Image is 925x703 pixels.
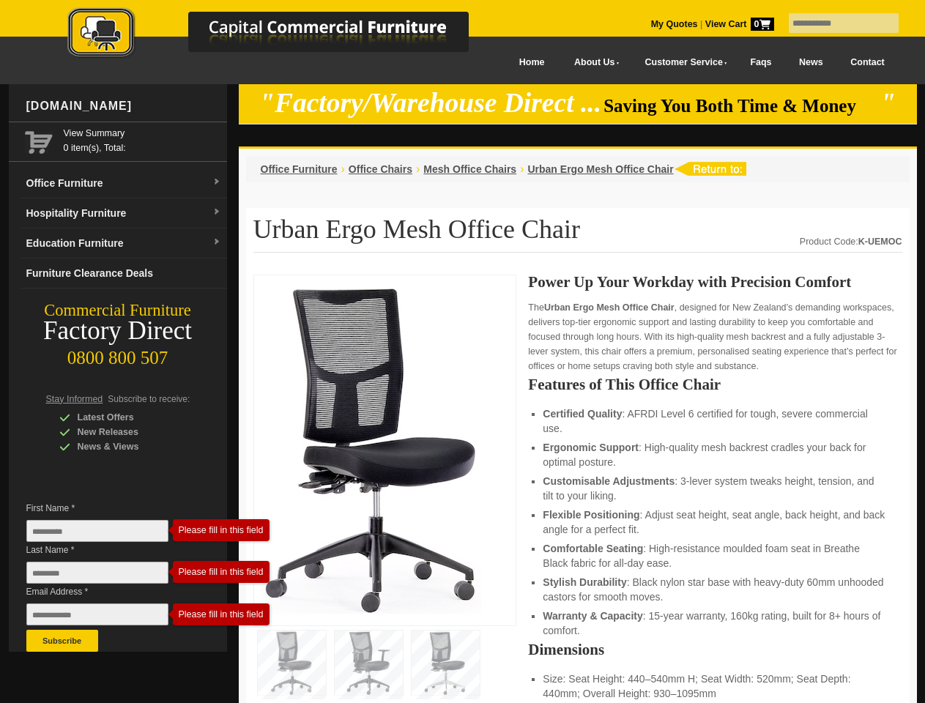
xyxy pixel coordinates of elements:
[674,162,746,176] img: return to
[21,168,227,198] a: Office Furnituredropdown
[46,394,103,404] span: Stay Informed
[651,19,698,29] a: My Quotes
[26,584,190,599] span: Email Address *
[261,283,481,614] img: Urban Ergo Mesh Office Chair – mesh office seat with ergonomic back for NZ workspaces.
[64,126,221,141] a: View Summary
[543,541,887,570] li: : High-resistance moulded foam seat in Breathe Black fabric for all-day ease.
[341,162,345,176] li: ›
[836,46,898,79] a: Contact
[543,575,887,604] li: : Black nylon star base with heavy-duty 60mm unhooded castors for smooth moves.
[800,234,902,249] div: Product Code:
[261,163,338,175] a: Office Furniture
[528,275,902,289] h2: Power Up Your Workday with Precision Comfort
[21,228,227,258] a: Education Furnituredropdown
[527,163,673,175] a: Urban Ergo Mesh Office Chair
[212,208,221,217] img: dropdown
[64,126,221,153] span: 0 item(s), Total:
[520,162,524,176] li: ›
[880,88,896,118] em: "
[9,321,227,341] div: Factory Direct
[543,509,639,521] strong: Flexible Positioning
[26,603,168,625] input: Email Address *
[858,237,902,247] strong: K-UEMOC
[423,163,516,175] a: Mesh Office Chairs
[179,567,264,577] div: Please fill in this field
[543,474,887,503] li: : 3-lever system tweaks height, tension, and tilt to your liking.
[253,215,902,253] h1: Urban Ergo Mesh Office Chair
[416,162,420,176] li: ›
[785,46,836,79] a: News
[558,46,628,79] a: About Us
[543,610,642,622] strong: Warranty & Capacity
[543,507,887,537] li: : Adjust seat height, seat angle, back height, and back angle for a perfect fit.
[543,442,639,453] strong: Ergonomic Support
[27,7,540,61] img: Capital Commercial Furniture Logo
[26,520,168,542] input: First Name *
[528,300,902,373] p: The , designed for New Zealand’s demanding workspaces, delivers top-tier ergonomic support and la...
[21,198,227,228] a: Hospitality Furnituredropdown
[543,609,887,638] li: : 15-year warranty, 160kg rating, built for 8+ hours of comfort.
[108,394,190,404] span: Subscribe to receive:
[705,19,774,29] strong: View Cart
[21,258,227,289] a: Furniture Clearance Deals
[27,7,540,65] a: Capital Commercial Furniture Logo
[259,88,601,118] em: "Factory/Warehouse Direct ...
[528,377,902,392] h2: Features of This Office Chair
[737,46,786,79] a: Faqs
[59,410,198,425] div: Latest Offers
[603,96,878,116] span: Saving You Both Time & Money
[628,46,736,79] a: Customer Service
[59,425,198,439] div: New Releases
[9,300,227,321] div: Commercial Furniture
[212,238,221,247] img: dropdown
[751,18,774,31] span: 0
[543,543,643,554] strong: Comfortable Seating
[543,408,622,420] strong: Certified Quality
[179,609,264,620] div: Please fill in this field
[543,440,887,469] li: : High-quality mesh backrest cradles your back for optimal posture.
[179,525,264,535] div: Please fill in this field
[26,501,190,516] span: First Name *
[26,630,98,652] button: Subscribe
[543,576,626,588] strong: Stylish Durability
[528,642,902,657] h2: Dimensions
[212,178,221,187] img: dropdown
[543,475,675,487] strong: Customisable Adjustments
[26,562,168,584] input: Last Name *
[26,543,190,557] span: Last Name *
[544,302,675,313] strong: Urban Ergo Mesh Office Chair
[21,84,227,128] div: [DOMAIN_NAME]
[59,439,198,454] div: News & Views
[543,406,887,436] li: : AFRDI Level 6 certified for tough, severe commercial use.
[702,19,773,29] a: View Cart0
[9,341,227,368] div: 0800 800 507
[349,163,412,175] a: Office Chairs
